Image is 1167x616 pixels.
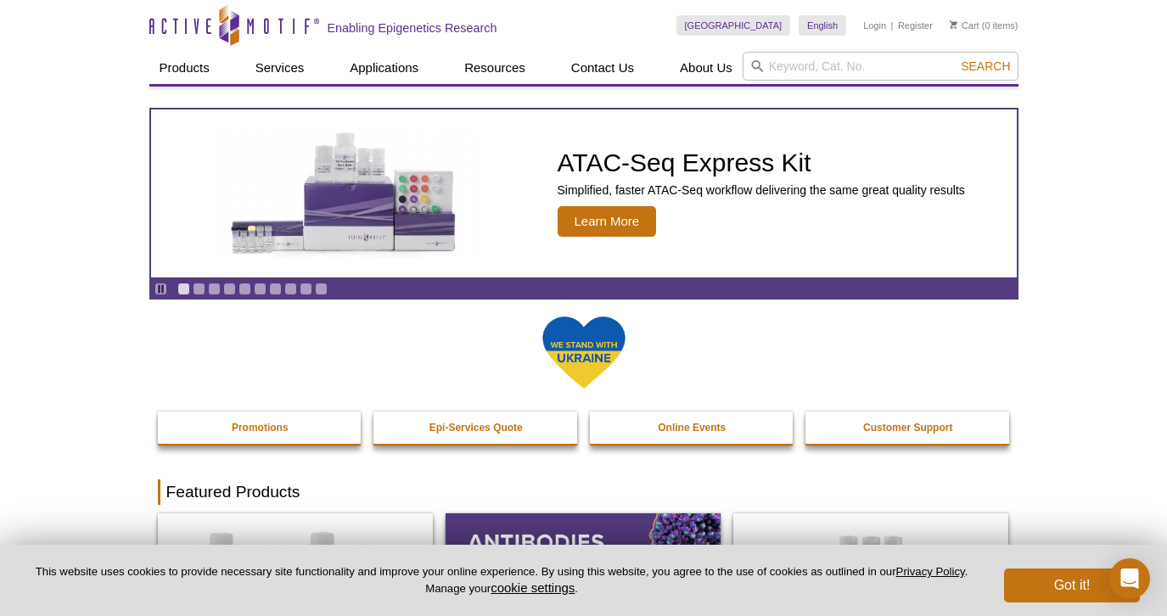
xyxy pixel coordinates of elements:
strong: Online Events [658,422,726,434]
img: ATAC-Seq Express Kit [205,129,485,258]
a: Go to slide 2 [193,283,205,295]
a: Go to slide 3 [208,283,221,295]
button: Got it! [1004,568,1140,602]
div: Open Intercom Messenger [1109,558,1150,599]
a: Go to slide 8 [284,283,297,295]
input: Keyword, Cat. No. [743,52,1018,81]
a: Applications [339,52,429,84]
a: Go to slide 4 [223,283,236,295]
a: Services [245,52,315,84]
article: ATAC-Seq Express Kit [151,109,1017,277]
a: Go to slide 9 [300,283,312,295]
a: Epi-Services Quote [373,412,579,444]
a: Resources [454,52,536,84]
strong: Customer Support [863,422,952,434]
a: Login [863,20,886,31]
a: Toggle autoplay [154,283,167,295]
span: Search [961,59,1010,73]
a: Privacy Policy [896,565,965,578]
h2: Featured Products [158,479,1010,505]
a: Go to slide 10 [315,283,328,295]
li: (0 items) [950,15,1018,36]
img: Your Cart [950,20,957,29]
p: Simplified, faster ATAC-Seq workflow delivering the same great quality results [558,182,965,198]
a: Customer Support [805,412,1011,444]
a: Cart [950,20,979,31]
strong: Promotions [232,422,289,434]
img: We Stand With Ukraine [541,315,626,390]
a: Go to slide 1 [177,283,190,295]
h2: ATAC-Seq Express Kit [558,150,965,176]
a: Promotions [158,412,363,444]
a: Go to slide 5 [238,283,251,295]
a: [GEOGRAPHIC_DATA] [676,15,791,36]
span: Learn More [558,206,657,237]
strong: Epi-Services Quote [429,422,523,434]
a: Go to slide 7 [269,283,282,295]
h2: Enabling Epigenetics Research [328,20,497,36]
a: Products [149,52,220,84]
a: ATAC-Seq Express Kit ATAC-Seq Express Kit Simplified, faster ATAC-Seq workflow delivering the sam... [151,109,1017,277]
a: About Us [670,52,743,84]
li: | [891,15,894,36]
a: Contact Us [561,52,644,84]
a: English [799,15,846,36]
button: cookie settings [491,580,575,595]
p: This website uses cookies to provide necessary site functionality and improve your online experie... [27,564,976,596]
button: Search [956,59,1015,74]
a: Go to slide 6 [254,283,267,295]
a: Register [898,20,933,31]
a: Online Events [590,412,795,444]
